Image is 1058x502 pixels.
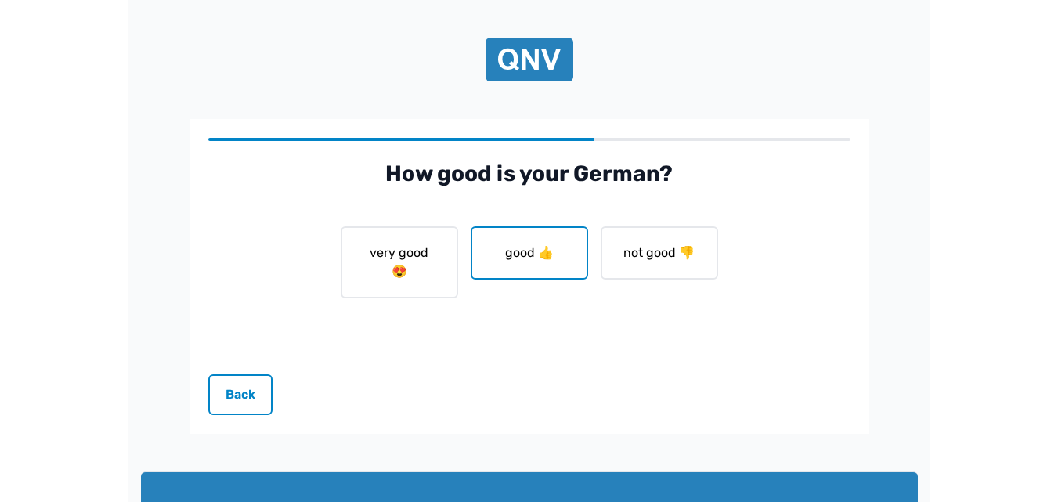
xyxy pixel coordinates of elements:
img: QNV Logo [498,44,561,75]
font: How good is your German? [385,161,673,186]
button: Back [208,374,273,415]
font: very good 😍 [370,245,428,279]
font: not good 👎 [623,245,695,260]
font: Back [226,387,255,402]
font: good 👍 [505,245,554,260]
